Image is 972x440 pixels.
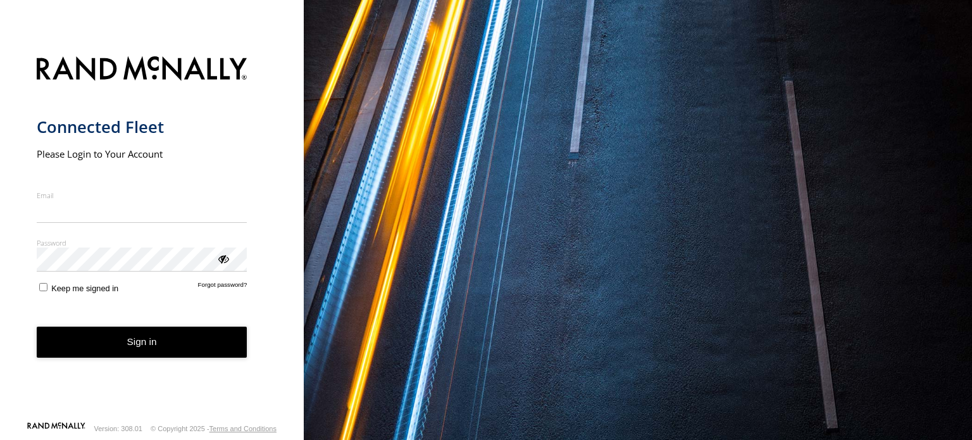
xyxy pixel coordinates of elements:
div: © Copyright 2025 - [151,425,277,432]
img: Rand McNally [37,54,247,86]
div: ViewPassword [216,252,229,265]
input: Keep me signed in [39,283,47,291]
a: Visit our Website [27,422,85,435]
label: Email [37,191,247,200]
form: main [37,49,268,421]
h1: Connected Fleet [37,116,247,137]
label: Password [37,238,247,248]
span: Keep me signed in [51,284,118,293]
button: Sign in [37,327,247,358]
h2: Please Login to Your Account [37,148,247,160]
div: Version: 308.01 [94,425,142,432]
a: Terms and Conditions [209,425,277,432]
a: Forgot password? [198,281,247,293]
